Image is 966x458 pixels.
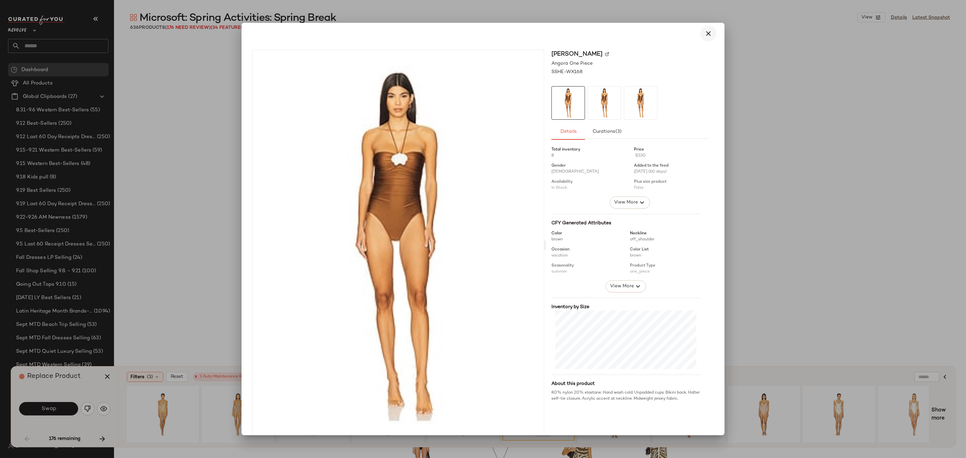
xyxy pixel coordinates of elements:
[624,87,657,119] img: SSHE-WX168_V1.jpg
[560,129,576,134] span: Details
[610,196,650,209] button: View More
[615,129,622,134] span: (3)
[551,220,700,227] div: CFY Generated Attributes
[605,52,609,56] img: svg%3e
[614,198,638,207] span: View More
[551,50,602,59] span: [PERSON_NAME]
[551,390,700,402] div: 80% nylon 20% elastane. Hand wash cold. Unpadded cups. Bikini back. Halter self-tie closure. Acry...
[551,380,700,387] div: About this product
[610,282,634,290] span: View More
[253,50,544,440] img: SSHE-WX168_V1.jpg
[551,68,583,75] span: SSHE-WX168
[588,87,621,119] img: SSHE-WX168_V1.jpg
[592,129,622,134] span: Curations
[551,60,593,67] span: Angora One Piece
[552,87,585,119] img: SSHE-WX168_V1.jpg
[606,280,646,292] button: View More
[551,303,700,310] div: Inventory by Size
